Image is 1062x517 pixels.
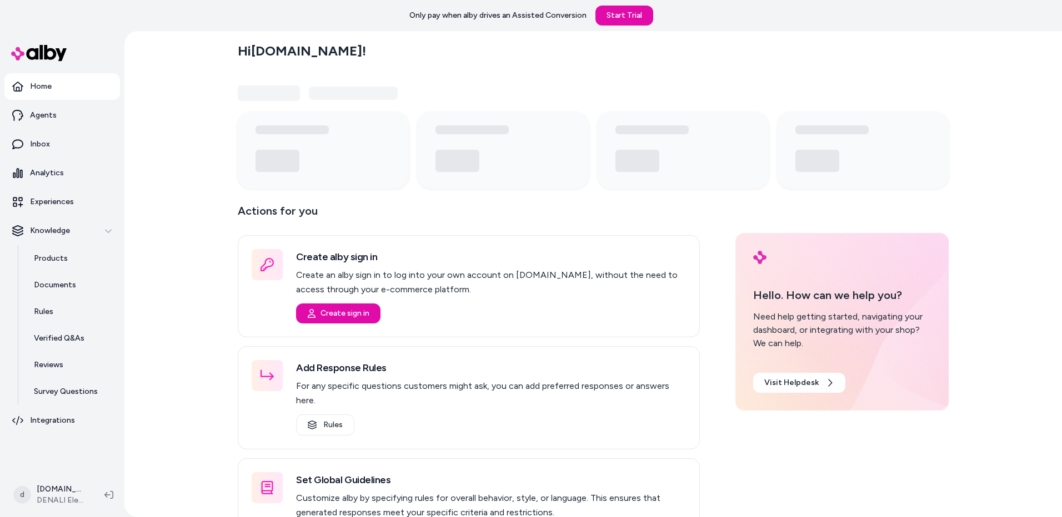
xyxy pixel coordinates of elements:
[34,280,76,291] p: Documents
[34,359,63,371] p: Reviews
[296,303,380,323] button: Create sign in
[4,131,120,158] a: Inbox
[34,386,98,397] p: Survey Questions
[753,310,931,350] div: Need help getting started, navigating your dashboard, or integrating with your shop? We can help.
[13,486,31,504] span: d
[4,160,120,186] a: Analytics
[34,333,84,344] p: Verified Q&As
[37,495,87,506] span: DENALI Electronics
[23,245,120,272] a: Products
[23,325,120,352] a: Verified Q&As
[296,379,686,408] p: For any specific questions customers might ask, you can add preferred responses or answers here.
[238,43,366,59] h2: Hi [DOMAIN_NAME] !
[30,139,50,150] p: Inbox
[7,477,96,513] button: d[DOMAIN_NAME] ShopifyDENALI Electronics
[23,298,120,325] a: Rules
[753,373,845,393] a: Visit Helpdesk
[30,225,70,236] p: Knowledge
[296,360,686,376] h3: Add Response Rules
[296,268,686,297] p: Create an alby sign in to log into your own account on [DOMAIN_NAME], without the need to access ...
[30,168,64,179] p: Analytics
[30,110,57,121] p: Agents
[238,202,700,229] p: Actions for you
[4,407,120,434] a: Integrations
[595,6,653,26] a: Start Trial
[4,73,120,100] a: Home
[23,272,120,298] a: Documents
[4,217,120,244] button: Knowledge
[753,287,931,303] p: Hello. How can we help you?
[34,253,68,264] p: Products
[30,196,74,207] p: Experiences
[296,249,686,265] h3: Create alby sign in
[23,352,120,378] a: Reviews
[30,81,52,92] p: Home
[37,484,87,495] p: [DOMAIN_NAME] Shopify
[296,472,686,488] h3: Set Global Guidelines
[34,306,53,317] p: Rules
[30,415,75,426] p: Integrations
[296,414,354,435] a: Rules
[4,189,120,215] a: Experiences
[409,10,587,21] p: Only pay when alby drives an Assisted Conversion
[11,45,67,61] img: alby Logo
[753,251,767,264] img: alby Logo
[23,378,120,405] a: Survey Questions
[4,102,120,129] a: Agents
